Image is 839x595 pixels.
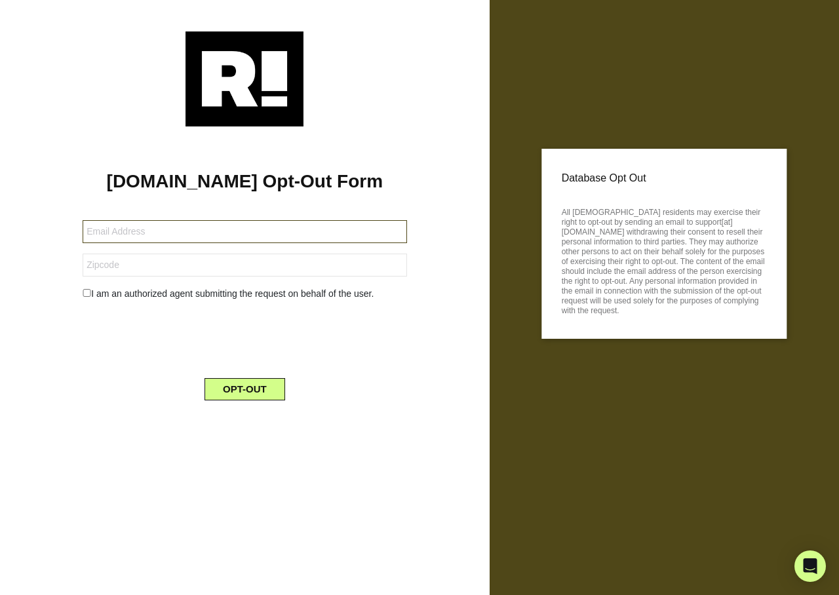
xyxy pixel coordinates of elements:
div: I am an authorized agent submitting the request on behalf of the user. [73,287,416,301]
button: OPT-OUT [205,378,285,400]
div: Open Intercom Messenger [794,550,826,582]
iframe: reCAPTCHA [145,311,344,362]
img: Retention.com [185,31,303,126]
h1: [DOMAIN_NAME] Opt-Out Form [20,170,470,193]
input: Zipcode [83,254,406,277]
p: Database Opt Out [562,168,767,188]
input: Email Address [83,220,406,243]
p: All [DEMOGRAPHIC_DATA] residents may exercise their right to opt-out by sending an email to suppo... [562,204,767,316]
